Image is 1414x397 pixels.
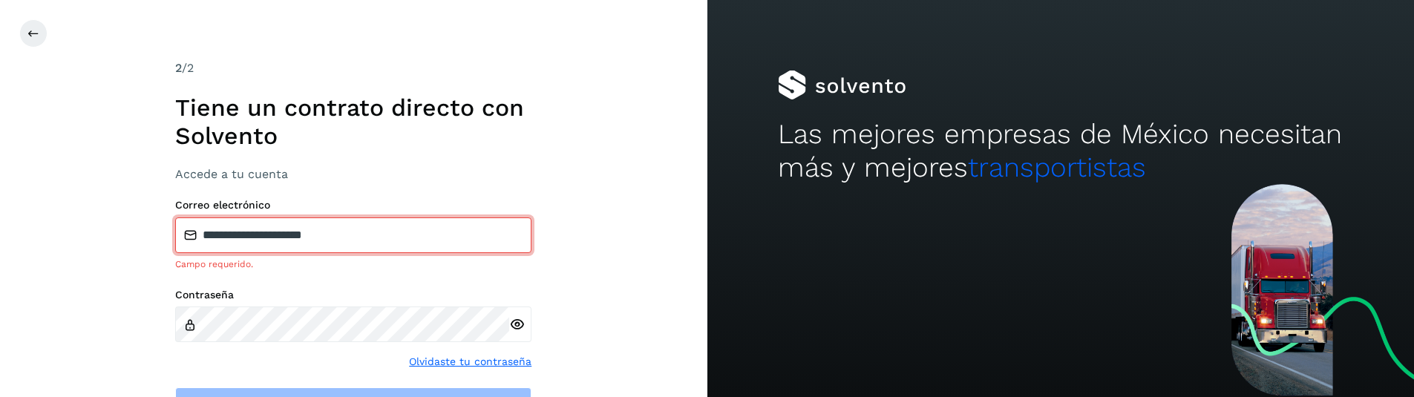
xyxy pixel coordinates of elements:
label: Correo electrónico [175,199,531,211]
div: /2 [175,59,531,77]
span: transportistas [968,151,1146,183]
h1: Tiene un contrato directo con Solvento [175,93,531,151]
label: Contraseña [175,289,531,301]
span: 2 [175,61,182,75]
h3: Accede a tu cuenta [175,167,531,181]
h2: Las mejores empresas de México necesitan más y mejores [778,118,1343,184]
div: Campo requerido. [175,257,531,271]
a: Olvidaste tu contraseña [409,354,531,370]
